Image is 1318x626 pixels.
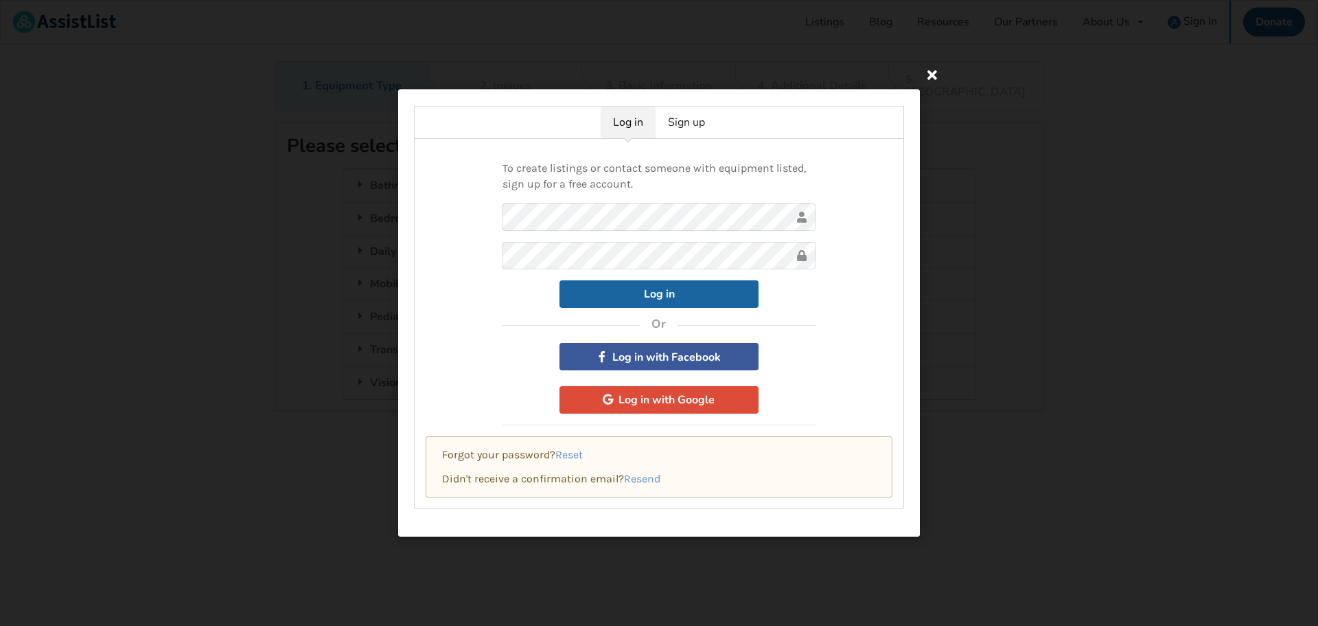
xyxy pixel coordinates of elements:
a: Resend [624,471,660,484]
h4: Or [651,317,667,332]
button: Log in [559,280,759,307]
a: Log in [601,107,656,138]
button: Log in with Facebook [559,343,759,370]
a: Sign up [656,107,717,138]
button: Log in with Google [559,385,759,413]
p: To create listings or contact someone with equipment listed, sign up for a free account. [502,161,816,192]
p: Forgot your password? [442,447,876,462]
a: Reset [555,447,583,460]
p: Didn't receive a confirmation email? [442,471,876,487]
